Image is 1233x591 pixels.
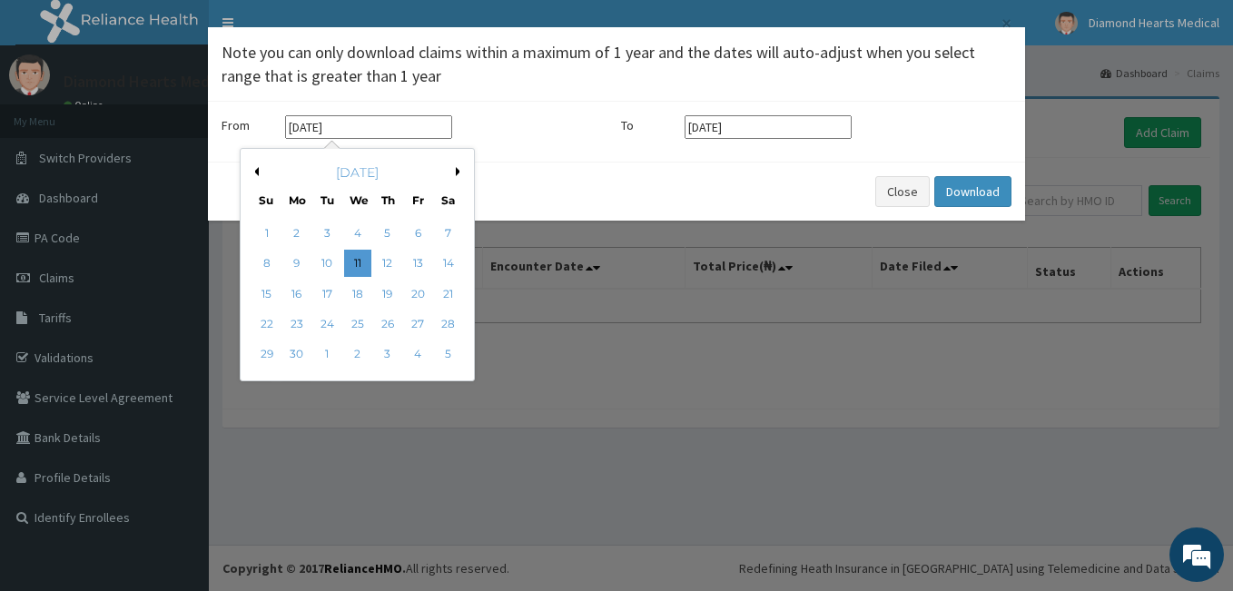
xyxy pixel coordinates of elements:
div: Choose Saturday, June 28th, 2025 [435,310,462,338]
button: Close [875,176,930,207]
button: Close [1000,14,1011,33]
div: Choose Thursday, June 5th, 2025 [374,220,401,247]
div: Choose Saturday, June 21st, 2025 [435,281,462,308]
div: We [350,192,365,208]
button: Download [934,176,1011,207]
div: Choose Tuesday, June 17th, 2025 [313,281,340,308]
input: Select end date [685,115,852,139]
label: To [621,116,676,134]
div: Mo [289,192,304,208]
div: Choose Wednesday, June 4th, 2025 [344,220,371,247]
div: Choose Monday, June 23rd, 2025 [283,310,311,338]
div: Choose Wednesday, July 2nd, 2025 [344,341,371,369]
div: Choose Thursday, June 26th, 2025 [374,310,401,338]
div: Tu [320,192,335,208]
div: Choose Thursday, July 3rd, 2025 [374,341,401,369]
div: Choose Monday, June 2nd, 2025 [283,220,311,247]
button: Previous Month [250,167,259,176]
div: Choose Saturday, June 14th, 2025 [435,251,462,278]
div: Choose Saturday, June 7th, 2025 [435,220,462,247]
div: Choose Tuesday, June 3rd, 2025 [313,220,340,247]
div: Choose Wednesday, June 11th, 2025 [344,251,371,278]
div: Choose Tuesday, June 10th, 2025 [313,251,340,278]
div: Choose Wednesday, June 25th, 2025 [344,310,371,338]
div: Choose Monday, June 16th, 2025 [283,281,311,308]
div: Choose Tuesday, June 24th, 2025 [313,310,340,338]
div: Choose Friday, June 6th, 2025 [404,220,431,247]
div: Choose Sunday, June 15th, 2025 [253,281,281,308]
div: month 2025-06 [252,219,463,370]
div: Choose Saturday, July 5th, 2025 [435,341,462,369]
div: Choose Tuesday, July 1st, 2025 [313,341,340,369]
div: Choose Friday, June 13th, 2025 [404,251,431,278]
h4: Note you can only download claims within a maximum of 1 year and the dates will auto-adjust when ... [222,41,1011,87]
div: Choose Sunday, June 29th, 2025 [253,341,281,369]
div: Sa [440,192,456,208]
div: Choose Sunday, June 1st, 2025 [253,220,281,247]
div: Choose Wednesday, June 18th, 2025 [344,281,371,308]
div: Choose Thursday, June 12th, 2025 [374,251,401,278]
div: Choose Friday, July 4th, 2025 [404,341,431,369]
div: Fr [410,192,426,208]
input: Select start date [285,115,452,139]
div: Th [380,192,396,208]
button: Next Month [456,167,465,176]
div: Choose Monday, June 9th, 2025 [283,251,311,278]
div: [DATE] [248,163,467,182]
span: × [1001,11,1011,35]
div: Choose Friday, June 27th, 2025 [404,310,431,338]
div: Choose Friday, June 20th, 2025 [404,281,431,308]
div: Choose Monday, June 30th, 2025 [283,341,311,369]
div: Choose Thursday, June 19th, 2025 [374,281,401,308]
div: Su [259,192,274,208]
div: Choose Sunday, June 22nd, 2025 [253,310,281,338]
div: Choose Sunday, June 8th, 2025 [253,251,281,278]
label: From [222,116,276,134]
